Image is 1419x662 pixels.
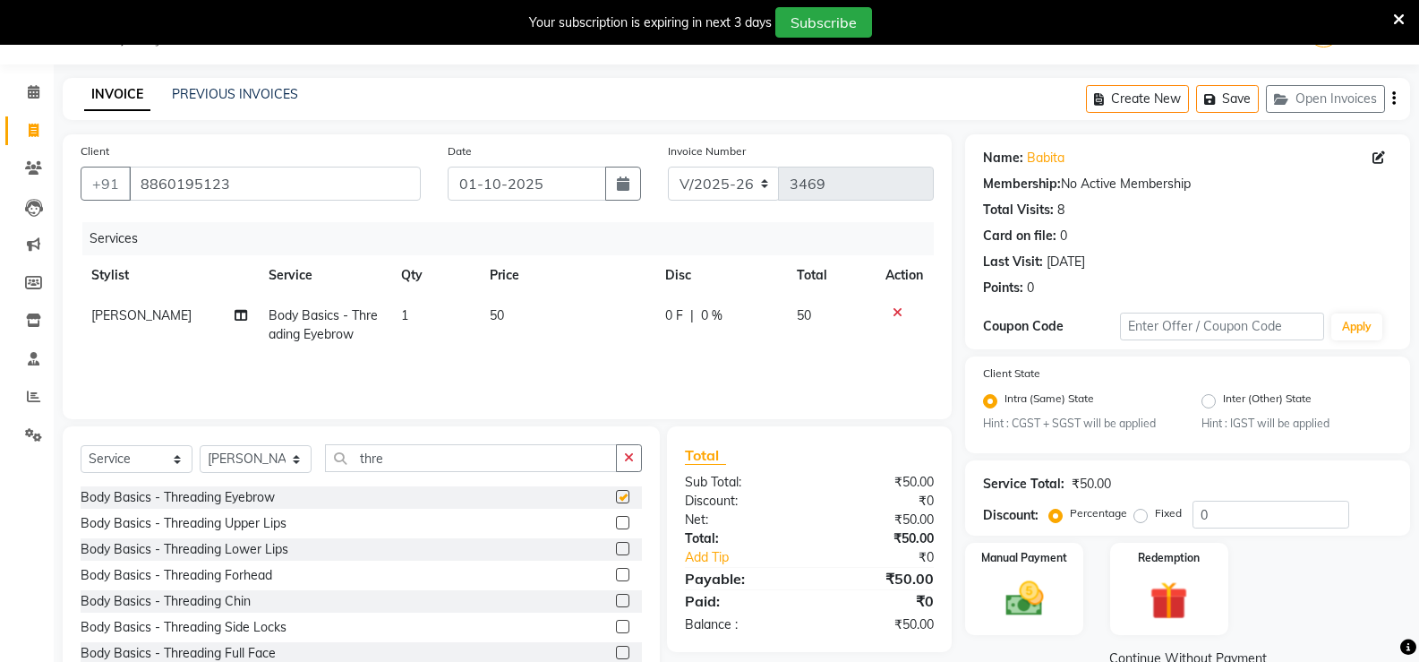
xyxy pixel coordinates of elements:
[448,143,472,159] label: Date
[1266,85,1385,113] button: Open Invoices
[1057,201,1064,219] div: 8
[665,306,683,325] span: 0 F
[983,365,1040,382] label: Client State
[390,255,479,296] th: Qty
[994,577,1056,621] img: _cash.svg
[81,514,286,533] div: Body Basics - Threading Upper Lips
[701,306,722,325] span: 0 %
[983,253,1043,271] div: Last Visit:
[1070,505,1127,521] label: Percentage
[983,175,1392,193] div: No Active Membership
[983,317,1119,336] div: Coupon Code
[983,279,1023,297] div: Points:
[1004,391,1094,412] label: Intra (Same) State
[671,492,809,511] div: Discount:
[875,255,934,296] th: Action
[1223,391,1312,412] label: Inter (Other) State
[654,255,787,296] th: Disc
[668,143,746,159] label: Invoice Number
[81,143,109,159] label: Client
[1072,475,1111,494] div: ₹50.00
[84,79,150,111] a: INVOICE
[91,307,192,323] span: [PERSON_NAME]
[401,307,408,323] span: 1
[809,473,947,492] div: ₹50.00
[1331,314,1382,340] button: Apply
[671,590,809,612] div: Paid:
[1027,279,1034,297] div: 0
[671,615,809,634] div: Balance :
[81,618,286,637] div: Body Basics - Threading Side Locks
[325,444,617,472] input: Search or Scan
[1086,85,1189,113] button: Create New
[981,550,1067,566] label: Manual Payment
[1120,313,1324,340] input: Enter Offer / Coupon Code
[1027,149,1064,168] a: Babita
[1138,550,1200,566] label: Redemption
[671,511,809,529] div: Net:
[1138,577,1200,624] img: _gift.svg
[81,255,258,296] th: Stylist
[809,615,947,634] div: ₹50.00
[690,306,694,325] span: |
[809,529,947,548] div: ₹50.00
[983,149,1023,168] div: Name:
[671,473,809,492] div: Sub Total:
[1196,85,1259,113] button: Save
[81,488,275,507] div: Body Basics - Threading Eyebrow
[671,548,833,567] a: Add Tip
[809,492,947,511] div: ₹0
[1155,505,1182,521] label: Fixed
[172,86,298,102] a: PREVIOUS INVOICES
[983,175,1061,193] div: Membership:
[81,540,288,559] div: Body Basics - Threading Lower Lips
[797,307,811,323] span: 50
[983,227,1056,245] div: Card on file:
[1060,227,1067,245] div: 0
[983,416,1174,432] small: Hint : CGST + SGST will be applied
[1047,253,1085,271] div: [DATE]
[809,568,947,589] div: ₹50.00
[775,7,872,38] button: Subscribe
[269,307,378,342] span: Body Basics - Threading Eyebrow
[1201,416,1392,432] small: Hint : IGST will be applied
[786,255,875,296] th: Total
[983,201,1054,219] div: Total Visits:
[490,307,504,323] span: 50
[479,255,654,296] th: Price
[81,167,131,201] button: +91
[81,566,272,585] div: Body Basics - Threading Forhead
[81,592,251,611] div: Body Basics - Threading Chin
[833,548,947,567] div: ₹0
[671,568,809,589] div: Payable:
[983,506,1039,525] div: Discount:
[685,446,726,465] span: Total
[671,529,809,548] div: Total:
[82,222,947,255] div: Services
[129,167,421,201] input: Search by Name/Mobile/Email/Code
[258,255,390,296] th: Service
[529,13,772,32] div: Your subscription is expiring in next 3 days
[809,590,947,612] div: ₹0
[983,475,1064,494] div: Service Total:
[809,511,947,529] div: ₹50.00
